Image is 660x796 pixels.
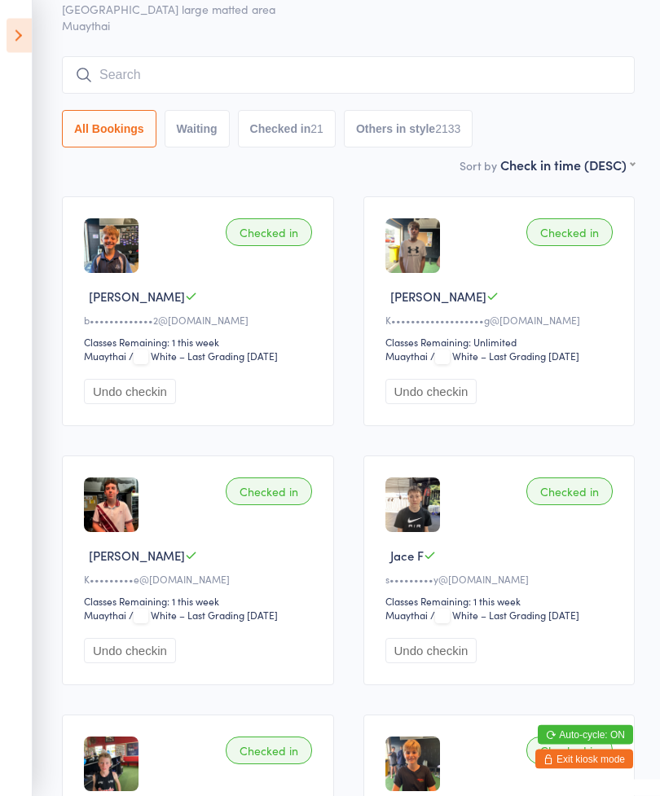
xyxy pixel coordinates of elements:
[385,314,618,328] div: K•••••••••••••••••••g@[DOMAIN_NAME]
[390,288,486,306] span: [PERSON_NAME]
[390,548,424,565] span: Jace F
[385,609,428,622] div: Muaythai
[62,57,635,95] input: Search
[385,595,618,609] div: Classes Remaining: 1 this week
[84,380,176,405] button: Undo checkin
[500,156,635,174] div: Check in time (DESC)
[129,350,278,363] span: / White – Last Grading [DATE]
[89,548,185,565] span: [PERSON_NAME]
[385,737,440,792] img: image1689661696.png
[84,595,317,609] div: Classes Remaining: 1 this week
[89,288,185,306] span: [PERSON_NAME]
[84,219,139,274] img: image1758009885.png
[226,737,312,765] div: Checked in
[385,639,477,664] button: Undo checkin
[538,725,633,745] button: Auto-cycle: ON
[435,123,460,136] div: 2133
[430,609,579,622] span: / White – Last Grading [DATE]
[526,478,613,506] div: Checked in
[526,737,613,765] div: Checked in
[385,350,428,363] div: Muaythai
[238,111,336,148] button: Checked in21
[62,18,635,34] span: Muaythai
[385,336,618,350] div: Classes Remaining: Unlimited
[226,478,312,506] div: Checked in
[226,219,312,247] div: Checked in
[129,609,278,622] span: / White – Last Grading [DATE]
[165,111,230,148] button: Waiting
[84,478,139,533] img: image1747296618.png
[385,573,618,587] div: s•••••••••y@[DOMAIN_NAME]
[385,380,477,405] button: Undo checkin
[430,350,579,363] span: / White – Last Grading [DATE]
[84,350,126,363] div: Muaythai
[385,478,440,533] img: image1754461844.png
[460,158,497,174] label: Sort by
[310,123,323,136] div: 21
[62,111,156,148] button: All Bookings
[526,219,613,247] div: Checked in
[84,573,317,587] div: K•••••••••e@[DOMAIN_NAME]
[84,336,317,350] div: Classes Remaining: 1 this week
[84,737,139,792] img: image1679896376.png
[535,750,633,769] button: Exit kiosk mode
[344,111,473,148] button: Others in style2133
[62,2,609,18] span: [GEOGRAPHIC_DATA] large matted area
[84,609,126,622] div: Muaythai
[84,314,317,328] div: b•••••••••••••2@[DOMAIN_NAME]
[84,639,176,664] button: Undo checkin
[385,219,440,274] img: image1701750748.png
